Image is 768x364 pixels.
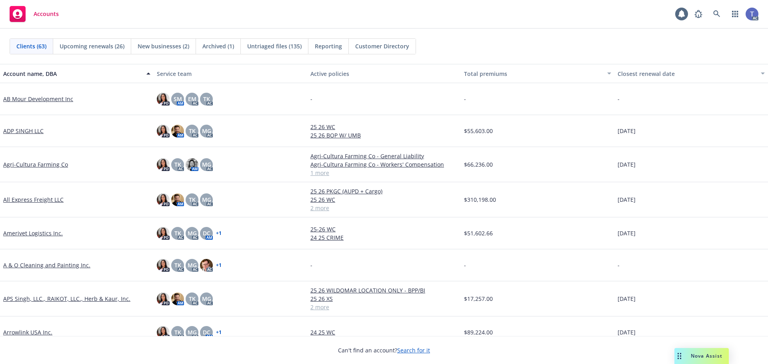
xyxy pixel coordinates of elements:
span: TK [189,294,196,303]
span: [DATE] [618,328,636,336]
a: Search for it [397,346,430,354]
a: Search [709,6,725,22]
button: Active policies [307,64,461,83]
img: photo [157,227,170,240]
a: AB Mour Development Inc [3,95,73,103]
button: Nova Assist [674,348,729,364]
a: 25 26 WC [310,123,458,131]
span: [DATE] [618,195,636,204]
img: photo [171,125,184,137]
a: 25 26 XS [310,294,458,303]
a: 25 26 PKGC (AUPD + Cargo) [310,187,458,195]
button: Closest renewal date [614,64,768,83]
a: 24 25 CRIME [310,233,458,242]
a: 2 more [310,204,458,212]
span: - [618,95,620,103]
span: TK [203,95,210,103]
div: Drag to move [674,348,684,364]
span: - [464,95,466,103]
span: SM [174,95,182,103]
span: $310,198.00 [464,195,496,204]
span: - [464,261,466,269]
a: Arrowlink USA Inc. [3,328,52,336]
span: DC [203,328,210,336]
span: Accounts [34,11,59,17]
span: MG [188,229,197,237]
a: 24 25 WC [310,328,458,336]
a: Report a Bug [690,6,706,22]
span: New businesses (2) [138,42,189,50]
a: Amerivet Logistics Inc. [3,229,63,237]
span: - [618,261,620,269]
a: Accounts [6,3,62,25]
span: MG [202,160,211,169]
span: - [310,95,312,103]
a: Switch app [727,6,743,22]
span: $55,603.00 [464,127,493,135]
span: Untriaged files (135) [247,42,302,50]
div: Active policies [310,70,458,78]
span: TK [189,195,196,204]
div: Service team [157,70,304,78]
span: TK [174,328,181,336]
a: 25-26 WC [310,225,458,233]
a: 25 26 WILDOMAR LOCATION ONLY - BPP/BI [310,286,458,294]
span: $51,602.66 [464,229,493,237]
div: Account name, DBA [3,70,142,78]
span: [DATE] [618,229,636,237]
img: photo [157,259,170,272]
img: photo [171,193,184,206]
span: DC [203,229,210,237]
span: MG [202,195,211,204]
a: + 1 [216,263,222,268]
a: Agri-Cultura Farming Co - General Liability [310,152,458,160]
span: TK [174,261,181,269]
a: APS Singh, LLC., RAIKOT, LLC., Herb & Kaur, Inc. [3,294,130,303]
span: $89,224.00 [464,328,493,336]
span: $17,257.00 [464,294,493,303]
a: 25 26 WC [310,195,458,204]
a: + 1 [216,231,222,236]
span: TK [189,127,196,135]
img: photo [171,292,184,305]
span: MG [202,294,211,303]
img: photo [746,8,758,20]
span: Can't find an account? [338,346,430,354]
span: [DATE] [618,160,636,169]
a: ADP SINGH LLC [3,127,44,135]
span: Customer Directory [355,42,409,50]
button: Service team [154,64,307,83]
span: TK [174,160,181,169]
a: 2 more [310,303,458,311]
img: photo [157,292,170,305]
span: MG [188,261,197,269]
span: - [310,261,312,269]
img: photo [157,158,170,171]
img: photo [186,158,198,171]
img: photo [200,259,213,272]
span: [DATE] [618,294,636,303]
img: photo [157,193,170,206]
span: Clients (63) [16,42,46,50]
img: photo [157,326,170,339]
a: Agri-Cultura Farming Co [3,160,68,169]
div: Total premiums [464,70,602,78]
div: Closest renewal date [618,70,756,78]
span: MG [188,328,197,336]
button: Total premiums [461,64,614,83]
img: photo [157,93,170,105]
span: [DATE] [618,127,636,135]
span: TK [174,229,181,237]
span: Nova Assist [691,352,722,359]
a: 25 26 BOP W/ UMB [310,131,458,139]
a: A & O Cleaning and Painting Inc. [3,261,90,269]
span: EM [188,95,196,103]
span: $66,236.00 [464,160,493,169]
a: 1 more [310,169,458,177]
span: Archived (1) [202,42,234,50]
